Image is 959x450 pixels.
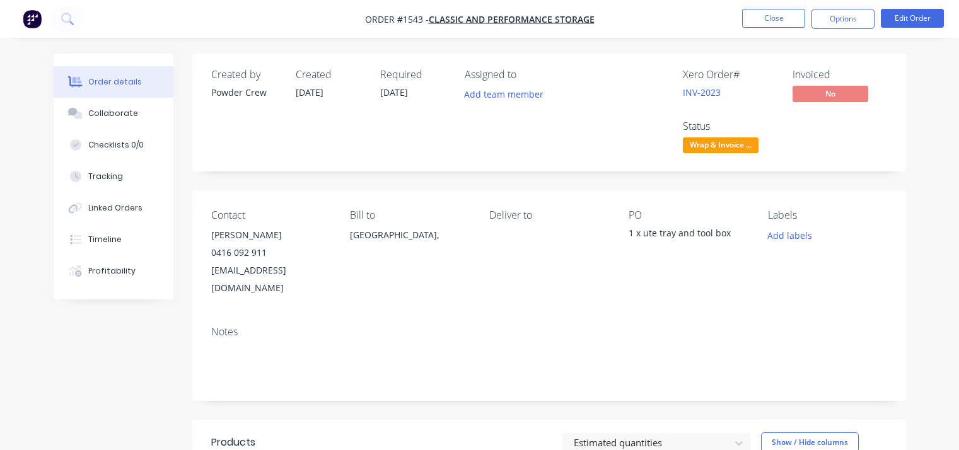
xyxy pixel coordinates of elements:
[683,86,721,98] a: INV-2023
[683,69,777,81] div: Xero Order #
[465,69,591,81] div: Assigned to
[457,86,550,103] button: Add team member
[54,66,173,98] button: Order details
[211,209,330,221] div: Contact
[211,244,330,262] div: 0416 092 911
[211,69,281,81] div: Created by
[350,226,469,244] div: [GEOGRAPHIC_DATA],
[211,326,887,338] div: Notes
[88,171,123,182] div: Tracking
[683,137,758,153] span: Wrap & Invoice ...
[54,255,173,287] button: Profitability
[88,265,136,277] div: Profitability
[881,9,944,28] button: Edit Order
[88,139,144,151] div: Checklists 0/0
[350,226,469,267] div: [GEOGRAPHIC_DATA],
[54,98,173,129] button: Collaborate
[380,69,450,81] div: Required
[211,262,330,297] div: [EMAIL_ADDRESS][DOMAIN_NAME]
[296,86,323,98] span: [DATE]
[211,226,330,297] div: [PERSON_NAME]0416 092 911[EMAIL_ADDRESS][DOMAIN_NAME]
[793,86,868,101] span: No
[629,226,748,244] div: 1 x ute tray and tool box
[683,120,777,132] div: Status
[23,9,42,28] img: Factory
[211,435,255,450] div: Products
[793,69,887,81] div: Invoiced
[54,129,173,161] button: Checklists 0/0
[350,209,469,221] div: Bill to
[380,86,408,98] span: [DATE]
[761,226,819,243] button: Add labels
[54,161,173,192] button: Tracking
[768,209,887,221] div: Labels
[88,108,138,119] div: Collaborate
[88,202,142,214] div: Linked Orders
[88,76,142,88] div: Order details
[429,13,595,25] a: Classic and Performance storage
[683,137,758,156] button: Wrap & Invoice ...
[742,9,805,28] button: Close
[54,224,173,255] button: Timeline
[88,234,122,245] div: Timeline
[811,9,875,29] button: Options
[365,13,429,25] span: Order #1543 -
[54,192,173,224] button: Linked Orders
[211,226,330,244] div: [PERSON_NAME]
[489,209,608,221] div: Deliver to
[465,86,550,103] button: Add team member
[211,86,281,99] div: Powder Crew
[629,209,748,221] div: PO
[296,69,365,81] div: Created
